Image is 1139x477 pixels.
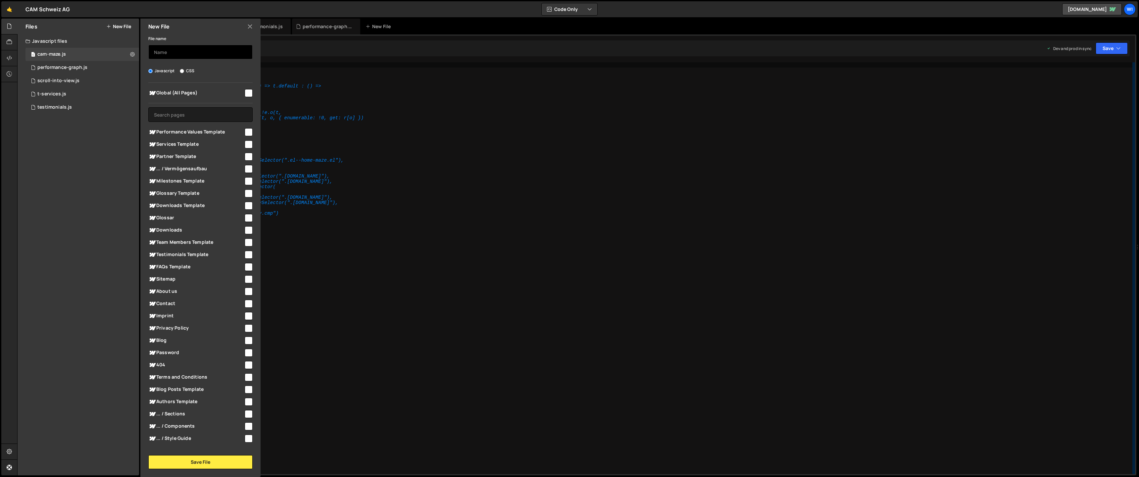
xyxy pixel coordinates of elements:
input: Name [148,45,253,59]
span: ... / Style Guide [148,435,244,443]
h2: Files [25,23,37,30]
span: Services Template [148,140,244,148]
div: New File [366,23,393,30]
span: Contact [148,300,244,308]
span: 404 [148,361,244,369]
button: Save File [148,455,253,469]
span: Glossary Template [148,189,244,197]
div: Dev and prod in sync [1047,46,1092,51]
h2: New File [148,23,170,30]
div: 16518/44910.js [25,74,139,87]
span: ... / Components [148,422,244,430]
span: Team Members Template [148,238,244,246]
span: Partner Template [148,153,244,161]
span: Testimonials Template [148,251,244,259]
span: Password [148,349,244,357]
div: CAM Schweiz AG [25,5,70,13]
div: testimonials.js [248,23,282,30]
span: Downloads [148,226,244,234]
div: performance-graph.js [303,23,352,30]
div: 16518/45966.js [25,87,139,101]
span: Glossar [148,214,244,222]
span: Privacy Policy [148,324,244,332]
span: 1 [31,52,35,58]
div: cam-maze.js [37,51,66,57]
div: 16518/45884.js [25,101,139,114]
span: Home [148,447,244,455]
span: About us [148,288,244,295]
span: Milestones Template [148,177,244,185]
span: Authors Template [148,398,244,406]
div: t-services.js [37,91,66,97]
a: [DOMAIN_NAME] [1062,3,1122,15]
div: 16518/44815.js [25,48,139,61]
div: performance-graph.js [37,65,87,71]
label: CSS [180,68,194,74]
input: Search pages [148,107,253,122]
span: ... / Sections [148,410,244,418]
label: File name [148,35,166,42]
span: Imprint [148,312,244,320]
span: Performance Values Template [148,128,244,136]
span: Downloads Template [148,202,244,210]
div: Javascript files [18,34,139,48]
span: Sitemap [148,275,244,283]
span: Blog Posts Template [148,386,244,394]
a: 🤙 [1,1,18,17]
span: Global (All Pages) [148,89,244,97]
span: Blog [148,337,244,344]
input: Javascript [148,69,153,73]
div: 16518/45788.js [25,61,139,74]
span: FAQs Template [148,263,244,271]
label: Javascript [148,68,175,74]
button: Code Only [542,3,597,15]
button: Save [1096,42,1128,54]
div: scroll-into-view.js [37,78,79,84]
input: CSS [180,69,184,73]
a: wi [1124,3,1136,15]
div: testimonials.js [37,104,72,110]
span: ... / Vermögensaufbau [148,165,244,173]
button: New File [106,24,131,29]
span: Terms and Conditions [148,373,244,381]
